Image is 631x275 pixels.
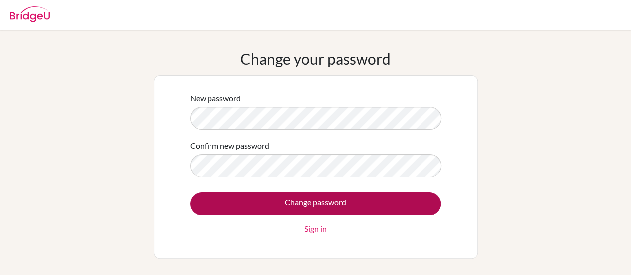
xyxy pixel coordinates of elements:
a: Sign in [304,223,327,235]
img: Bridge-U [10,6,50,22]
h1: Change your password [240,50,391,68]
label: Confirm new password [190,140,269,152]
input: Change password [190,192,441,215]
label: New password [190,92,241,104]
